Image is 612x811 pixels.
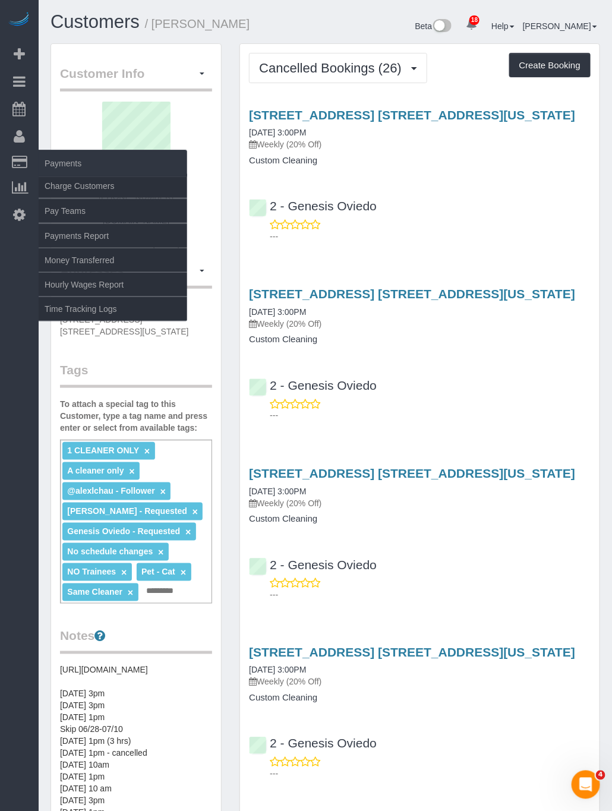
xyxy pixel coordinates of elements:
[121,567,127,578] a: ×
[249,665,306,675] a: [DATE] 3:00PM
[249,318,591,330] p: Weekly (20% Off)
[145,17,250,30] small: / [PERSON_NAME]
[469,15,479,25] span: 18
[67,446,139,455] span: 1 CLEANER ONLY
[144,446,150,456] a: ×
[249,497,591,509] p: Weekly (20% Off)
[249,558,377,572] a: 2 - Genesis Oviedo
[249,693,591,703] h4: Custom Cleaning
[39,174,187,198] a: Charge Customers
[415,21,452,31] a: Beta
[249,335,591,345] h4: Custom Cleaning
[39,248,187,272] a: Money Transferred
[60,627,212,654] legend: Notes
[60,361,212,388] legend: Tags
[39,173,187,321] ul: Payments
[39,273,187,296] a: Hourly Wages Report
[249,287,575,301] a: [STREET_ADDRESS] [STREET_ADDRESS][US_STATE]
[249,128,306,137] a: [DATE] 3:00PM
[249,646,575,659] a: [STREET_ADDRESS] [STREET_ADDRESS][US_STATE]
[60,65,212,91] legend: Customer Info
[60,398,212,434] label: To attach a special tag to this Customer, type a tag name and press enter or select from availabl...
[39,224,187,248] a: Payments Report
[270,409,591,421] p: ---
[185,527,191,537] a: ×
[249,53,427,83] button: Cancelled Bookings (26)
[7,12,31,29] img: Automaid Logo
[39,297,187,321] a: Time Tracking Logs
[432,19,452,34] img: New interface
[249,487,306,496] a: [DATE] 3:00PM
[572,771,600,799] iframe: Intercom live chat
[67,506,187,516] span: [PERSON_NAME] - Requested
[67,526,180,536] span: Genesis Oviedo - Requested
[523,21,597,31] a: [PERSON_NAME]
[249,676,591,688] p: Weekly (20% Off)
[129,466,134,476] a: ×
[249,156,591,166] h4: Custom Cleaning
[270,768,591,780] p: ---
[160,487,166,497] a: ×
[249,378,377,392] a: 2 - Genesis Oviedo
[596,771,605,780] span: 4
[141,567,175,576] span: Pet - Cat
[491,21,515,31] a: Help
[67,486,154,496] span: @alexlchau - Follower
[249,108,575,122] a: [STREET_ADDRESS] [STREET_ADDRESS][US_STATE]
[181,567,186,578] a: ×
[67,547,153,556] span: No schedule changes
[509,53,591,78] button: Create Booking
[67,587,122,597] span: Same Cleaner
[67,466,124,475] span: A cleaner only
[67,567,116,576] span: NO Trainees
[259,61,408,75] span: Cancelled Bookings (26)
[249,138,591,150] p: Weekly (20% Off)
[158,547,163,557] a: ×
[39,150,187,177] span: Payments
[249,466,575,480] a: [STREET_ADDRESS] [STREET_ADDRESS][US_STATE]
[249,199,377,213] a: 2 - Genesis Oviedo
[460,12,483,38] a: 18
[128,588,133,598] a: ×
[270,589,591,601] p: ---
[249,307,306,317] a: [DATE] 3:00PM
[60,315,189,336] span: [STREET_ADDRESS] [STREET_ADDRESS][US_STATE]
[51,11,140,32] a: Customers
[249,514,591,524] h4: Custom Cleaning
[249,737,377,750] a: 2 - Genesis Oviedo
[270,231,591,242] p: ---
[193,507,198,517] a: ×
[39,199,187,223] a: Pay Teams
